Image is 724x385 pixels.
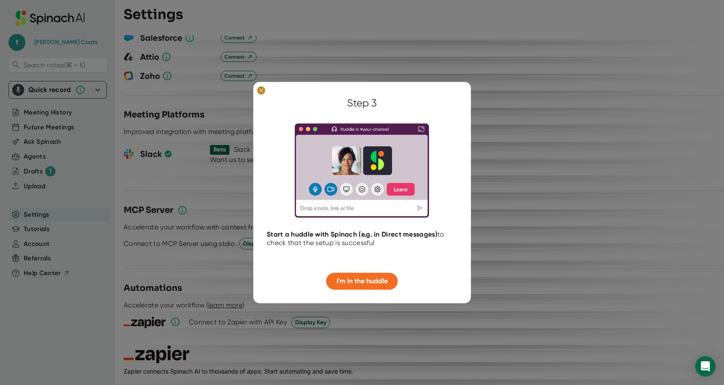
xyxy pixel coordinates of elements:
[326,273,398,290] button: I'm in the huddle
[337,277,388,285] span: I'm in the huddle
[267,230,437,238] span: Start a huddle with Spinach (e.g. in Direct messages)
[695,356,716,377] div: Open Intercom Messenger
[295,123,429,218] img: huddle-example-window.f11f53e7386ee879af9f.png
[267,230,457,247] div: to check that the setup is successful
[347,95,377,111] div: Step 3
